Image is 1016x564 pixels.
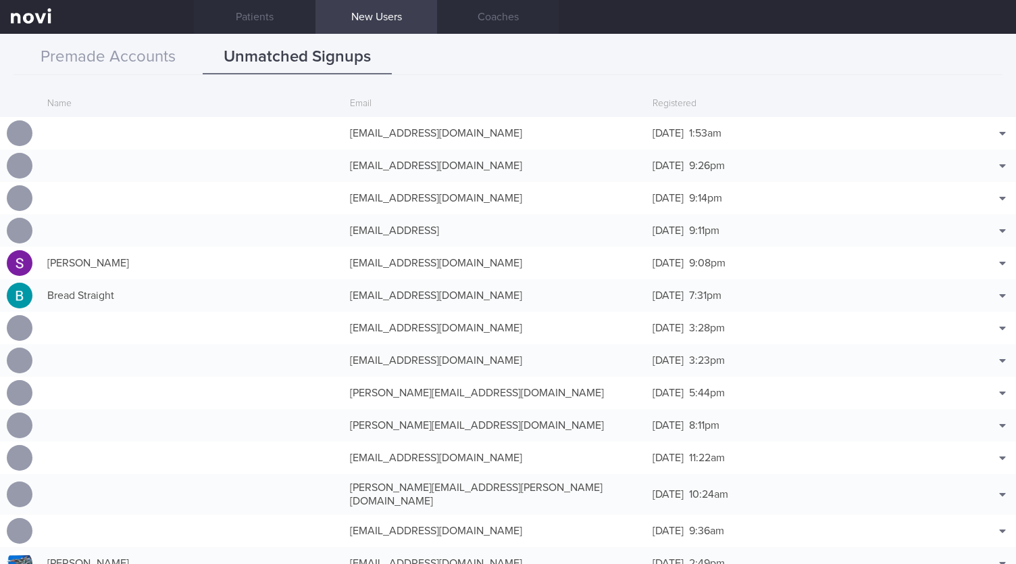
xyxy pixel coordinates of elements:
[689,387,725,398] span: 5:44pm
[653,128,684,139] span: [DATE]
[343,517,646,544] div: [EMAIL_ADDRESS][DOMAIN_NAME]
[653,258,684,268] span: [DATE]
[343,250,646,277] div: [EMAIL_ADDRESS][DOMAIN_NAME]
[343,282,646,309] div: [EMAIL_ADDRESS][DOMAIN_NAME]
[653,355,684,366] span: [DATE]
[653,290,684,301] span: [DATE]
[653,489,684,500] span: [DATE]
[689,258,726,268] span: 9:08pm
[653,225,684,236] span: [DATE]
[343,379,646,406] div: [PERSON_NAME][EMAIL_ADDRESS][DOMAIN_NAME]
[689,225,719,236] span: 9:11pm
[689,355,725,366] span: 3:23pm
[343,120,646,147] div: [EMAIL_ADDRESS][DOMAIN_NAME]
[343,185,646,212] div: [EMAIL_ADDRESS][DOMAIN_NAME]
[343,217,646,244] div: [EMAIL_ADDRESS]
[343,474,646,515] div: [PERSON_NAME][EMAIL_ADDRESS][PERSON_NAME][DOMAIN_NAME]
[689,452,725,463] span: 11:22am
[689,323,725,333] span: 3:28pm
[653,452,684,463] span: [DATE]
[653,420,684,431] span: [DATE]
[653,525,684,536] span: [DATE]
[689,290,721,301] span: 7:31pm
[689,489,728,500] span: 10:24am
[653,193,684,204] span: [DATE]
[343,412,646,439] div: [PERSON_NAME][EMAIL_ADDRESS][DOMAIN_NAME]
[203,41,392,74] button: Unmatched Signups
[689,128,721,139] span: 1:53am
[14,41,203,74] button: Premade Accounts
[689,160,725,171] span: 9:26pm
[41,282,343,309] div: Bread Straight
[646,91,948,117] div: Registered
[343,314,646,342] div: [EMAIL_ADDRESS][DOMAIN_NAME]
[689,193,722,204] span: 9:14pm
[689,525,724,536] span: 9:36am
[653,323,684,333] span: [DATE]
[343,347,646,374] div: [EMAIL_ADDRESS][DOMAIN_NAME]
[343,444,646,471] div: [EMAIL_ADDRESS][DOMAIN_NAME]
[343,91,646,117] div: Email
[689,420,719,431] span: 8:11pm
[653,387,684,398] span: [DATE]
[653,160,684,171] span: [DATE]
[343,152,646,179] div: [EMAIL_ADDRESS][DOMAIN_NAME]
[41,250,343,277] div: [PERSON_NAME]
[41,91,343,117] div: Name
